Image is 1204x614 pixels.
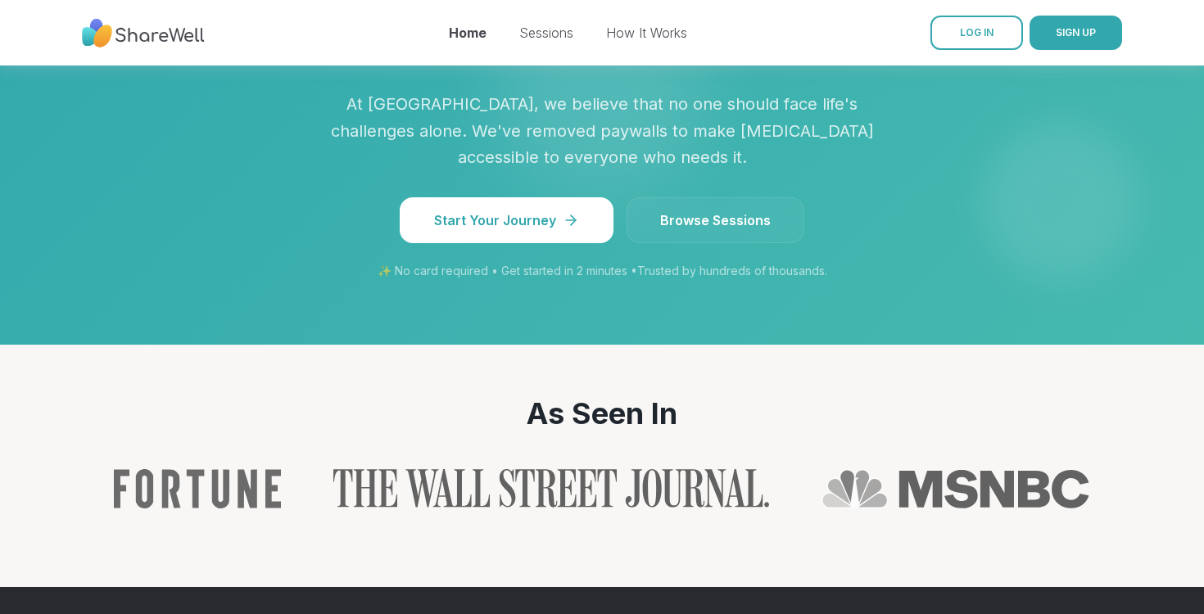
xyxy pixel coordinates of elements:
[114,469,281,508] a: Read ShareWell coverage in Fortune
[82,11,205,56] img: ShareWell Nav Logo
[25,397,1179,430] h2: As Seen In
[930,16,1023,50] a: LOG IN
[400,197,613,243] button: Start Your Journey
[1056,26,1096,38] span: SIGN UP
[114,469,281,508] img: Fortune logo
[822,469,1090,508] a: Read ShareWell coverage in MSNBC
[627,197,804,243] a: Browse Sessions
[606,25,687,41] a: How It Works
[333,469,769,508] a: Read ShareWell coverage in The Wall Street Journal
[1030,16,1122,50] button: SIGN UP
[449,25,487,41] a: Home
[434,210,579,230] span: Start Your Journey
[960,26,994,38] span: LOG IN
[519,25,573,41] a: Sessions
[822,469,1090,508] img: MSNBC logo
[333,469,769,508] img: The Wall Street Journal logo
[183,263,1021,279] p: ✨ No card required • Get started in 2 minutes • Trusted by hundreds of thousands.
[327,91,877,171] p: At [GEOGRAPHIC_DATA], we believe that no one should face life's challenges alone. We've removed p...
[660,210,771,230] span: Browse Sessions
